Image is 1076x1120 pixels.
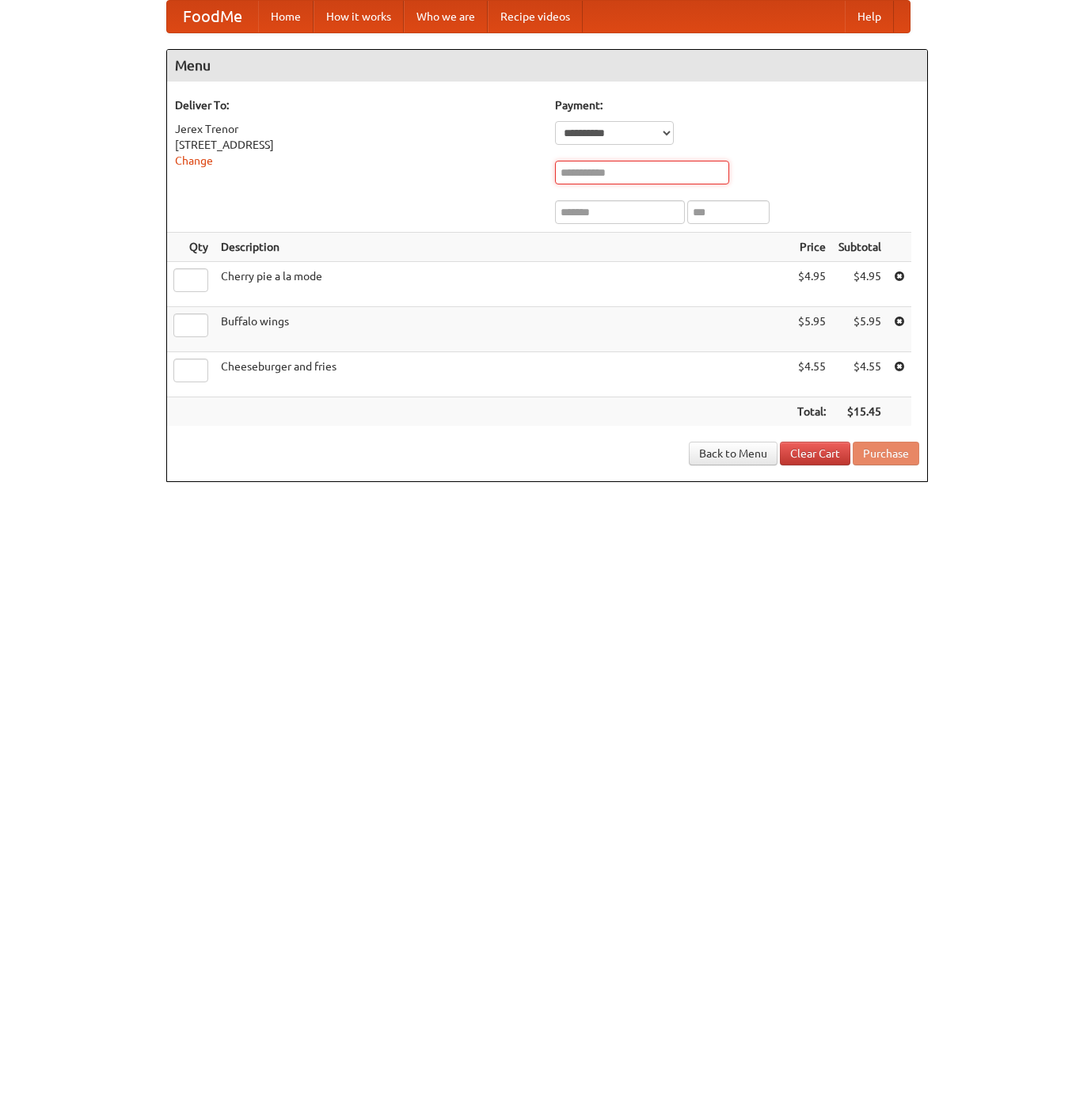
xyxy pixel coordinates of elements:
[791,307,832,352] td: $5.95
[832,397,888,427] th: $15.45
[845,1,894,32] a: Help
[175,97,539,113] h5: Deliver To:
[215,307,791,352] td: Buffalo wings
[258,1,314,32] a: Home
[175,137,539,153] div: [STREET_ADDRESS]
[555,97,919,113] h5: Payment:
[167,50,927,82] h4: Menu
[175,121,539,137] div: Jerex Trenor
[780,442,850,465] a: Clear Cart
[215,262,791,307] td: Cherry pie a la mode
[215,352,791,397] td: Cheeseburger and fries
[689,442,778,465] a: Back to Menu
[791,352,832,397] td: $4.55
[791,262,832,307] td: $4.95
[215,233,791,262] th: Description
[832,233,888,262] th: Subtotal
[832,352,888,397] td: $4.55
[167,1,258,32] a: FoodMe
[853,442,919,465] button: Purchase
[832,262,888,307] td: $4.95
[791,397,832,427] th: Total:
[314,1,404,32] a: How it works
[832,307,888,352] td: $5.95
[488,1,583,32] a: Recipe videos
[167,233,215,262] th: Qty
[404,1,488,32] a: Who we are
[791,233,832,262] th: Price
[175,154,213,167] a: Change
